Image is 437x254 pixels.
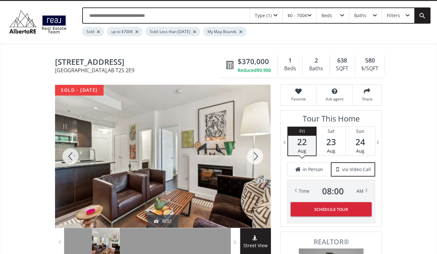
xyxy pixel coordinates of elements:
span: Favorite [284,96,313,102]
div: 8/32 [154,218,172,225]
div: Beds [321,13,332,18]
div: $/SQFT [358,64,382,74]
div: 1 [281,56,299,65]
div: Sun [346,127,375,136]
span: via Video Call [342,166,371,173]
span: 638 [337,56,347,65]
div: Baths [306,64,326,74]
div: Sat [317,127,345,136]
span: Aug [327,148,335,154]
div: sold - [DATE] [55,85,104,96]
span: 1730 5A Street SW #109 [55,58,223,68]
span: 08 : 00 [322,187,344,196]
span: 24 [346,137,375,146]
div: Filters [387,13,400,18]
span: 23 [317,137,345,146]
div: up to $700K [107,27,142,36]
span: REALTOR® [288,238,375,245]
span: Aug [298,148,306,154]
span: 22 [288,137,316,146]
div: Fri [288,127,316,136]
span: Street View [240,242,271,249]
img: Logo [6,9,69,35]
span: $370,000 [238,56,269,66]
h3: Tour This Home [287,114,375,126]
div: 2 [306,56,326,65]
div: 1730 5A Street SW #109 Calgary, AB T2S 2E9 - Photo 8 of 32 [55,85,271,228]
div: Baths [354,13,366,18]
span: Aug [356,148,364,154]
div: Sold [82,27,104,36]
button: Schedule Tour [291,202,372,216]
span: Share [356,96,378,102]
div: My Map Bounds [203,27,246,36]
span: in Person [303,166,323,173]
div: 580 [358,56,382,65]
div: Type (1) [255,13,272,18]
div: $0 - 700K [287,13,308,18]
span: $9,900 [257,67,271,74]
div: Time AM [299,187,364,196]
div: Sold: Less than [DATE] [146,27,200,36]
div: SQFT [333,64,352,74]
span: [GEOGRAPHIC_DATA] , AB T2S 2E9 [55,68,223,73]
div: Beds [281,64,299,74]
span: Ask agent [320,96,349,102]
div: Reduced [238,67,271,74]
